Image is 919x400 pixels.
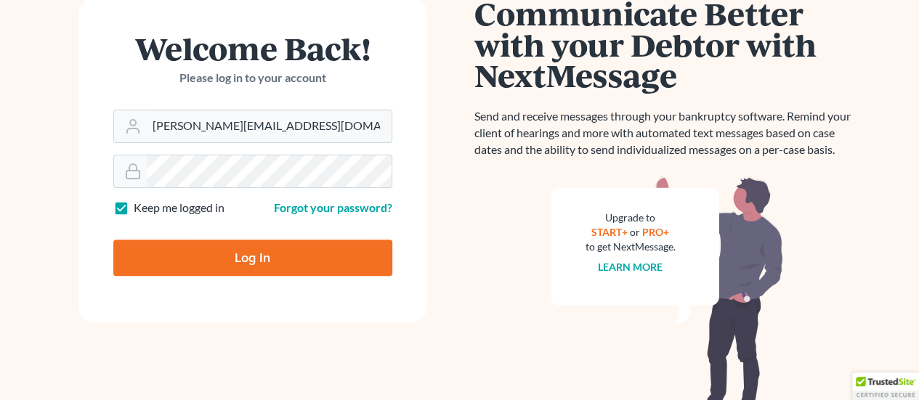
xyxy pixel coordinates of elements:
a: PRO+ [642,226,669,238]
div: to get NextMessage. [586,240,676,254]
label: Keep me logged in [134,200,224,216]
h1: Welcome Back! [113,33,392,64]
span: or [630,226,640,238]
div: TrustedSite Certified [852,372,919,400]
input: Log In [113,240,392,276]
a: START+ [591,226,628,238]
input: Email Address [147,110,392,142]
a: Forgot your password? [274,200,392,214]
div: Upgrade to [586,211,676,225]
p: Send and receive messages through your bankruptcy software. Remind your client of hearings and mo... [474,108,859,158]
p: Please log in to your account [113,70,392,86]
a: Learn more [598,261,663,273]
